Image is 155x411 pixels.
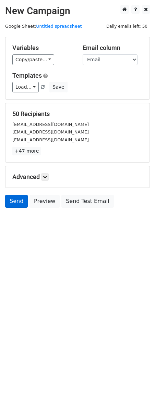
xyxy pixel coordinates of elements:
[61,195,114,208] a: Send Test Email
[104,23,150,30] span: Daily emails left: 50
[29,195,60,208] a: Preview
[121,378,155,411] iframe: Chat Widget
[12,82,39,92] a: Load...
[12,72,42,79] a: Templates
[12,147,41,155] a: +47 more
[83,44,143,52] h5: Email column
[5,5,150,17] h2: New Campaign
[12,44,72,52] h5: Variables
[5,195,28,208] a: Send
[12,122,89,127] small: [EMAIL_ADDRESS][DOMAIN_NAME]
[49,82,67,92] button: Save
[12,129,89,134] small: [EMAIL_ADDRESS][DOMAIN_NAME]
[12,110,143,118] h5: 50 Recipients
[12,54,54,65] a: Copy/paste...
[36,24,82,29] a: Untitled spreadsheet
[104,24,150,29] a: Daily emails left: 50
[5,24,82,29] small: Google Sheet:
[12,137,89,142] small: [EMAIL_ADDRESS][DOMAIN_NAME]
[12,173,143,181] h5: Advanced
